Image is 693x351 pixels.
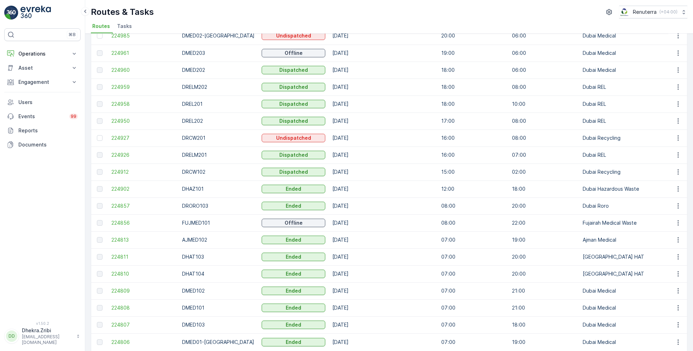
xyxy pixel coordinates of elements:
span: v 1.50.2 [4,321,81,326]
p: Dubai Recycling [583,134,662,142]
div: Toggle Row Selected [97,135,103,141]
div: Toggle Row Selected [97,118,103,124]
span: 224912 [111,168,175,175]
span: 224959 [111,84,175,91]
p: 07:00 [441,339,505,346]
p: DMED202 [182,67,255,74]
td: [DATE] [329,214,438,231]
p: Dispatched [279,151,308,159]
p: Ended [286,185,301,192]
a: 224809 [111,287,175,294]
button: Ended [262,185,325,193]
div: Toggle Row Selected [97,220,103,226]
p: 07:00 [441,236,505,243]
p: Dubai REL [583,117,662,125]
div: Toggle Row Selected [97,33,103,39]
p: Renuterra [633,8,657,16]
a: 224985 [111,32,175,39]
div: Toggle Row Selected [97,288,103,294]
button: Dispatched [262,117,325,125]
p: Documents [18,141,78,148]
td: [DATE] [329,282,438,299]
p: 08:00 [441,219,505,226]
p: DHAZ101 [182,185,255,192]
span: 224811 [111,253,175,260]
p: DMED203 [182,50,255,57]
div: Toggle Row Selected [97,186,103,192]
button: Dispatched [262,168,325,176]
p: 07:00 [441,287,505,294]
p: 16:00 [441,151,505,159]
p: 18:00 [441,84,505,91]
p: Dispatched [279,84,308,91]
p: 20:00 [512,253,576,260]
p: Engagement [18,79,66,86]
p: 07:00 [441,253,505,260]
span: 224806 [111,339,175,346]
td: [DATE] [329,333,438,351]
div: Toggle Row Selected [97,203,103,209]
button: Undispatched [262,134,325,142]
p: 20:00 [512,202,576,209]
p: DRORO103 [182,202,255,209]
div: Toggle Row Selected [97,305,103,311]
a: Events99 [4,109,81,123]
a: Users [4,95,81,109]
p: Dubai Medical [583,67,662,74]
p: Dubai Medical [583,304,662,311]
p: DHAT104 [182,270,255,277]
p: Ajman Medical [583,236,662,243]
p: 06:00 [512,50,576,57]
p: DMED02-[GEOGRAPHIC_DATA] [182,32,255,39]
button: Operations [4,47,81,61]
p: DREL201 [182,100,255,108]
p: 20:00 [512,270,576,277]
p: ( +04:00 ) [659,9,677,15]
span: 224902 [111,185,175,192]
p: DRELM202 [182,84,255,91]
p: Ended [286,339,301,346]
a: 224807 [111,321,175,328]
a: 224808 [111,304,175,311]
img: Screenshot_2024-07-26_at_13.33.01.png [619,8,630,16]
a: 224958 [111,100,175,108]
button: Ended [262,338,325,346]
p: [EMAIL_ADDRESS][DOMAIN_NAME] [22,334,73,345]
a: 224813 [111,236,175,243]
span: 224960 [111,67,175,74]
p: Dubai Medical [583,321,662,328]
button: Offline [262,49,325,57]
a: 224961 [111,50,175,57]
p: 15:00 [441,168,505,175]
span: 224927 [111,134,175,142]
p: 16:00 [441,134,505,142]
p: Ended [286,287,301,294]
p: ⌘B [69,32,76,38]
div: Toggle Row Selected [97,50,103,56]
button: Ended [262,253,325,261]
button: Offline [262,219,325,227]
a: Reports [4,123,81,138]
td: [DATE] [329,316,438,333]
p: 19:00 [441,50,505,57]
p: 19:00 [512,339,576,346]
td: [DATE] [329,197,438,214]
p: Dispatched [279,117,308,125]
p: Operations [18,50,66,57]
p: 02:00 [512,168,576,175]
p: 18:00 [512,321,576,328]
a: 224926 [111,151,175,159]
p: Events [18,113,65,120]
p: Ended [286,236,301,243]
p: Dubai REL [583,84,662,91]
p: DRCW201 [182,134,255,142]
p: 18:00 [441,100,505,108]
p: Dispatched [279,67,308,74]
p: Dubai Medical [583,287,662,294]
p: Offline [285,219,303,226]
p: 08:00 [512,134,576,142]
p: Ended [286,253,301,260]
button: Dispatched [262,83,325,91]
